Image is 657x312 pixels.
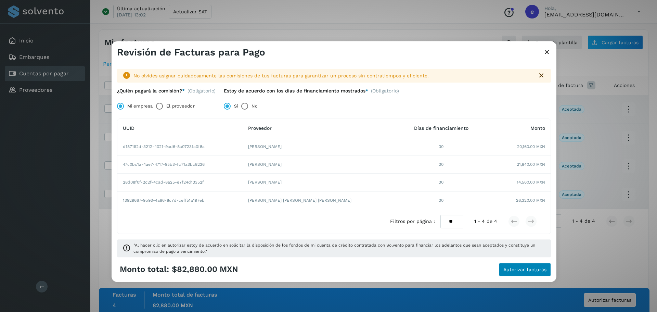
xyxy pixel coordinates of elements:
span: (Obligatorio) [188,88,216,94]
td: 30 [397,191,485,209]
span: 26,320.00 MXN [516,197,545,203]
label: Estoy de acuerdo con los días de financiamiento mostrados [224,88,368,94]
span: Monto [530,126,545,131]
td: [PERSON_NAME] [PERSON_NAME] [PERSON_NAME] [243,191,397,209]
div: No olvides asignar cuidadosamente las comisiones de tus facturas para garantizar un proceso sin c... [133,72,532,79]
span: 14,560.00 MXN [517,179,545,186]
span: Autorizar facturas [503,267,546,272]
span: $82,880.00 MXN [172,265,238,275]
span: Filtros por página : [390,218,435,225]
label: Sí [234,99,238,113]
label: No [252,99,258,113]
td: 13929667-9b93-4a96-8c7d-ceff51a197eb [117,191,243,209]
td: 28d08f0f-2c2f-4cad-8a25-e7f24d13352f [117,174,243,191]
button: Autorizar facturas [499,263,551,276]
span: "Al hacer clic en autorizar estoy de acuerdo en solicitar la disposición de los fondos de mi cuen... [133,242,545,254]
span: (Obligatorio) [371,88,399,97]
td: d187192d-3212-4021-9cd6-8c0723fa0f8a [117,138,243,156]
td: [PERSON_NAME] [243,138,397,156]
label: El proveedor [166,99,194,113]
h3: Revisión de Facturas para Pago [117,47,265,58]
span: Proveedor [248,126,272,131]
span: Monto total: [120,265,169,275]
td: 30 [397,156,485,174]
td: [PERSON_NAME] [243,174,397,191]
label: ¿Quién pagará la comisión? [117,88,185,94]
span: UUID [123,126,134,131]
span: 1 - 4 de 4 [474,218,497,225]
span: 20,160.00 MXN [517,144,545,150]
td: 30 [397,174,485,191]
td: 30 [397,138,485,156]
td: [PERSON_NAME] [243,156,397,174]
td: 47c0bc1a-4ae7-4717-95b3-fc71a3bc8236 [117,156,243,174]
label: Mi empresa [127,99,153,113]
span: Días de financiamiento [414,126,468,131]
span: 21,840.00 MXN [517,162,545,168]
